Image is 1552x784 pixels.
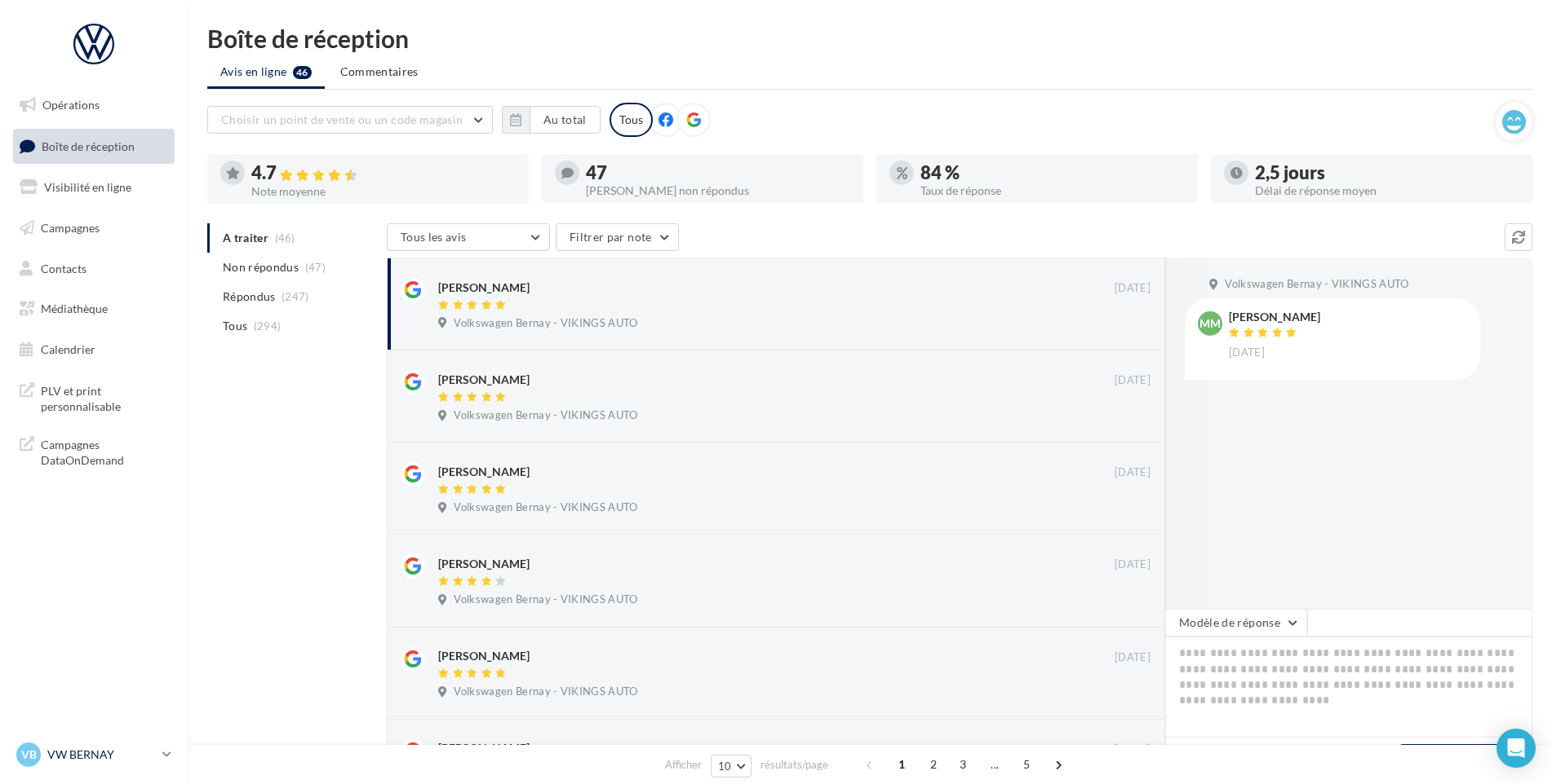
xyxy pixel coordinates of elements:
[454,685,637,699] span: Volkswagen Bernay - VIKINGS AUTO
[1115,281,1151,296] span: [DATE]
[1255,185,1519,196] div: Délai de réponse moyen
[10,170,178,205] a: Visibilité en ligne
[10,427,178,475] a: Campagnes DataOnDemand
[41,221,100,235] span: Campagnes
[42,98,100,112] span: Opérations
[438,740,530,756] div: [PERSON_NAME]
[1115,742,1151,757] span: [DATE]
[207,106,493,134] button: Choisir un point de vente ou un code magasin
[10,333,178,367] a: Calendrier
[556,223,679,251] button: Filtrer par note
[41,261,86,275] span: Contacts
[305,261,326,274] span: (47)
[41,302,108,315] span: Médiathèque
[760,757,828,773] span: résultats/page
[10,292,178,326] a: Médiathèque
[223,288,276,305] span: Répondus
[530,106,601,134] button: Au total
[207,26,1532,51] div: Boîte de réception
[221,112,463,126] span: Choisir un point de vente ou un code magasin
[438,372,530,388] div: [PERSON_NAME]
[223,259,299,275] span: Non répondus
[454,592,637,607] span: Volkswagen Bernay - VIKINGS AUTO
[340,64,419,78] span: Commentaires
[454,316,637,331] span: Volkswagen Bernay - VIKINGS AUTO
[502,106,601,134] button: Au total
[920,751,947,777] span: 2
[920,185,1185,196] div: Taux de réponse
[1497,729,1536,768] div: Open Intercom Messenger
[718,760,732,773] span: 10
[665,757,702,773] span: Afficher
[44,180,131,194] span: Visibilité en ligne
[438,464,530,480] div: [PERSON_NAME]
[1165,609,1307,636] button: Modèle de réponse
[10,88,178,122] a: Opérations
[920,164,1185,182] div: 84 %
[41,434,168,469] span: Campagnes DataOnDemand
[41,380,168,415] span: PLV et print personnalisable
[586,164,850,182] div: 47
[282,290,309,303] span: (247)
[1115,650,1151,665] span: [DATE]
[889,751,915,777] span: 1
[401,230,467,244] span: Tous les avis
[387,223,550,251] button: Tous les avis
[10,252,178,286] a: Contacts
[1229,346,1265,360] span: [DATE]
[454,500,637,515] span: Volkswagen Bernay - VIKINGS AUTO
[1115,557,1151,572] span: [DATE]
[1255,164,1519,182] div: 2,5 jours
[251,186,516,197] div: Note moyenne
[982,751,1008,777] span: ...
[10,373,178,421] a: PLV et print personnalisable
[10,129,178,164] a: Boîte de réception
[42,139,135,152] span: Boîte de réception
[254,319,282,333] span: (294)
[610,103,653,137] div: Tous
[711,755,752,777] button: 10
[438,648,530,664] div: [PERSON_NAME]
[454,408,637,423] span: Volkswagen Bernay - VIKINGS AUTO
[950,751,976,777] span: 3
[47,747,156,763] p: VW BERNAY
[251,164,516,183] div: 4.7
[438,556,530,572] div: [PERSON_NAME]
[10,211,178,245] a: Campagnes
[21,747,37,763] span: VB
[41,342,95,356] span: Calendrier
[1013,751,1040,777] span: 5
[1225,277,1408,292] span: Volkswagen Bernay - VIKINGS AUTO
[438,280,530,296] div: [PERSON_NAME]
[1199,315,1221,332] span: MM
[1115,465,1151,480] span: [DATE]
[13,739,175,770] a: VB VW BERNAY
[1115,373,1151,388] span: [DATE]
[1229,311,1320,323] div: [PERSON_NAME]
[586,185,850,196] div: [PERSON_NAME] non répondus
[223,318,247,334] span: Tous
